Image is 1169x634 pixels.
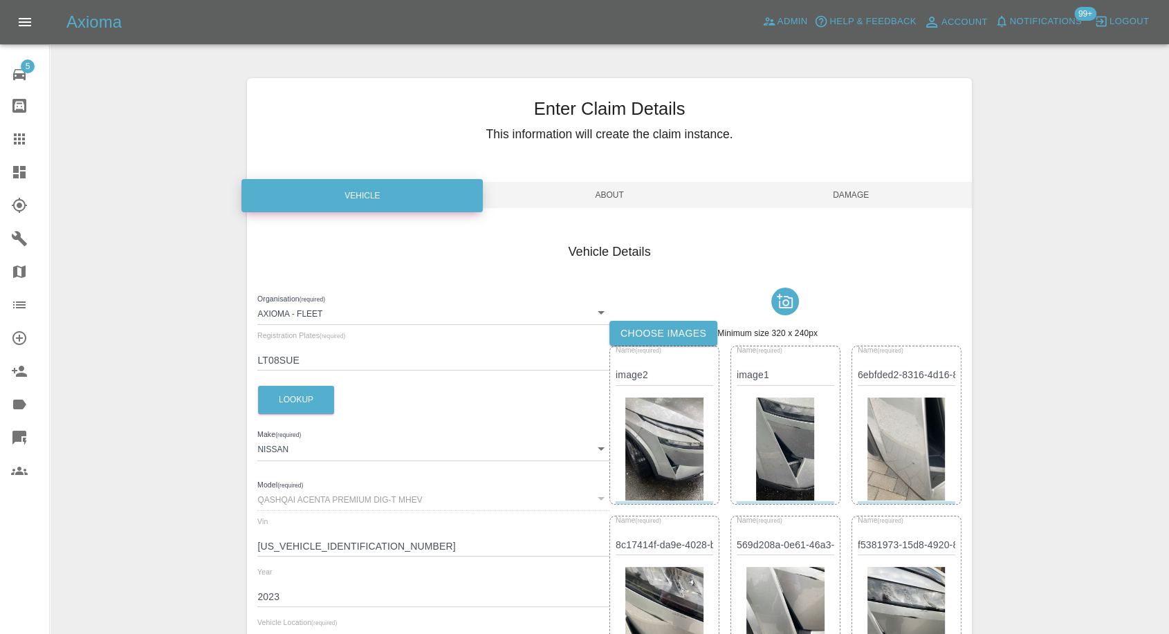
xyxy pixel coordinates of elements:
span: Notifications [1010,14,1082,30]
label: Organisation [257,293,325,304]
small: (required) [635,517,661,523]
small: (required) [756,348,782,354]
span: Name [858,516,903,524]
button: Logout [1091,11,1152,32]
h5: Axioma [66,11,122,33]
h5: This information will create the claim instance. [247,125,971,143]
span: About [488,182,730,208]
div: QASHQAI ACENTA PREMIUM DIG-T MHEV [257,486,609,511]
small: (required) [877,348,903,354]
span: Admin [777,14,808,30]
span: Account [941,15,988,30]
a: Admin [759,11,811,32]
label: Model [257,479,303,490]
span: Name [616,346,661,355]
span: Minimum size 320 x 240px [717,328,818,338]
small: (required) [275,432,301,438]
div: Vehicle [241,179,483,212]
span: Name [616,516,661,524]
small: (required) [277,482,303,488]
span: Year [257,568,273,576]
span: Logout [1110,14,1149,30]
span: Name [858,346,903,355]
button: Lookup [258,386,334,414]
label: Choose images [609,321,717,346]
small: (required) [311,620,337,626]
div: Axioma - Fleet [257,300,609,325]
h3: Enter Claim Details [247,95,971,122]
small: (required) [756,517,782,523]
h4: Vehicle Details [257,243,961,261]
span: Name [737,516,782,524]
button: Help & Feedback [811,11,919,32]
button: Notifications [991,11,1085,32]
span: Registration Plates [257,331,345,339]
label: Make [257,429,301,440]
small: (required) [877,517,903,523]
span: 5 [21,59,35,73]
small: (required) [320,333,345,339]
button: Open drawer [8,6,42,39]
div: NISSAN [257,436,609,460]
small: (required) [300,296,325,302]
span: Vehicle Location [257,618,337,626]
span: 99+ [1074,7,1096,21]
small: (required) [635,348,661,354]
span: Name [737,346,782,355]
span: Help & Feedback [829,14,916,30]
span: Vin [257,517,268,525]
span: Damage [730,182,972,208]
a: Account [920,11,991,33]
